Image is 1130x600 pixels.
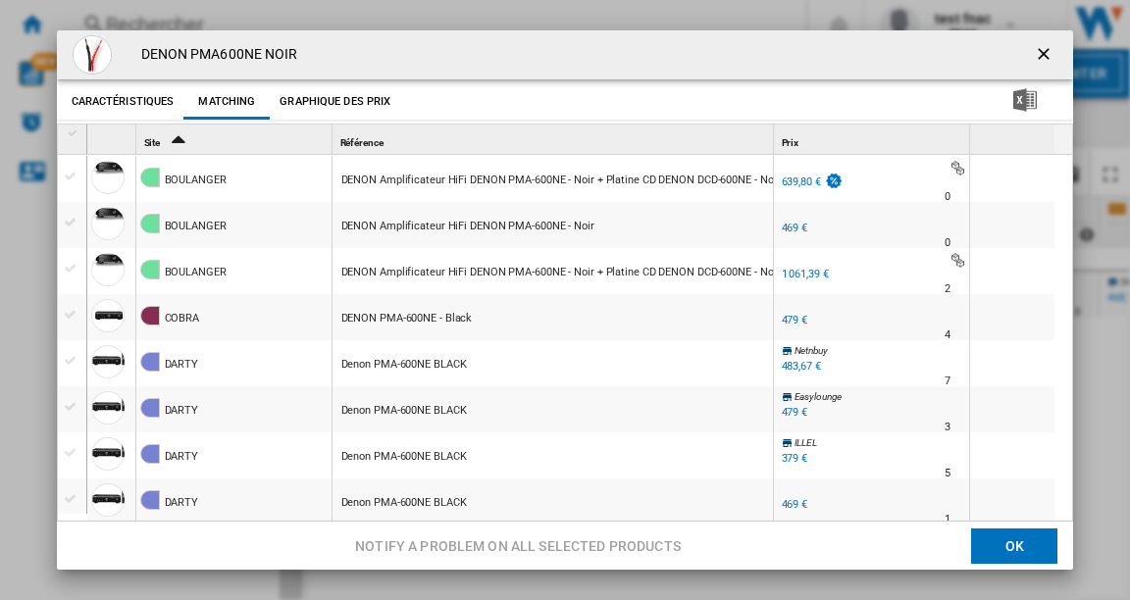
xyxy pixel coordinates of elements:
div: 479 € [782,314,808,326]
div: BOULANGER [165,158,227,203]
div: Délai de livraison : 3 jours [945,418,950,437]
div: DENON Amplificateur HiFi DENON PMA-600NE - Noir + Platine CD DENON DCD-600NE - Noir [341,158,781,203]
div: 1 061,39 € [782,268,829,280]
div: 639,80 € [782,175,821,188]
div: https://www.darty.com/nav/achat/hifi_video/elements_separes/amplificateur/denon_pma-600ne_black.html [333,432,773,477]
div: 483,67 € [782,360,821,373]
button: OK [971,528,1057,564]
md-dialog: Product popup [57,30,1074,571]
div: Délai de livraison : 7 jours [945,372,950,391]
img: excel-24x24.png [1013,88,1037,112]
div: Sort Ascending [140,125,332,155]
div: Denon PMA-600NE BLACK [341,388,467,433]
div: DENON Amplificateur HiFi DENON PMA-600NE - Noir + Platine CD DENON DCD-600NE - Noir + Platine vin... [341,250,965,295]
div: https://www.darty.com/nav/achat/hifi_video/elements_separes/amplificateur/denon_pma-600ne_black.html [333,478,773,524]
div: DARTY [165,434,199,479]
div: https://www.darty.com/nav/achat/hifi_video/elements_separes/amplificateur/denon_pma-600ne_black.html [333,340,773,385]
div: 379 € [782,452,808,465]
div: DARTY [165,342,199,387]
div: DARTY [165,388,199,433]
div: Délai de livraison : 2 jours [945,279,950,299]
div: Délai de livraison : 4 jours [945,325,950,345]
div: https://www.boulanger.com/ref/1134128 [333,202,773,247]
div: https://www.boulanger.com/ref/1185878 [333,248,773,293]
div: DARTY [165,480,199,525]
img: promotionV3.png [824,173,844,189]
span: ILLEL [795,437,818,448]
div: BOULANGER [165,204,227,249]
div: https://www.boulanger.com/ref/1166537 [333,156,773,201]
button: Télécharger au format Excel [982,84,1068,120]
div: 469 € [782,222,808,234]
div: Délai de livraison : 0 jour [945,233,950,253]
div: 1 061,39 € [779,265,829,284]
div: Prix Sort None [778,125,969,155]
span: Easylounge [795,391,842,402]
div: Denon PMA-600NE BLACK [341,342,467,387]
div: Sort None [974,125,1054,155]
div: Délai de livraison : 5 jours [945,464,950,483]
div: 469 € [782,498,808,511]
div: COBRA [165,296,200,341]
div: Sort None [778,125,969,155]
div: https://cobra.fr/products/denon-pma-600ne?variant=44776043511964 [333,294,773,339]
span: Référence [340,137,384,148]
button: Graphique des prix [275,84,395,120]
ng-md-icon: getI18NText('BUTTONS.CLOSE_DIALOG') [1034,44,1057,68]
span: Netnbuy [795,345,828,356]
div: Sort None [336,125,773,155]
div: 639,80 € [779,173,844,192]
div: 479 € [779,311,808,330]
h4: DENON PMA600NE NOIR [131,45,298,65]
div: Sort None [91,125,135,155]
div: 379 € [779,449,808,469]
span: Prix [782,137,799,148]
button: getI18NText('BUTTONS.CLOSE_DIALOG') [1026,35,1065,75]
div: Délai de livraison : 0 jour [945,187,950,207]
div: Site Sort Ascending [140,125,332,155]
button: Matching [183,84,270,120]
div: https://www.darty.com/nav/achat/hifi_video/elements_separes/amplificateur/denon_pma-600ne_black.html [333,386,773,431]
div: Denon PMA-600NE BLACK [341,434,467,479]
img: MN0005778816_1.jpg [73,35,112,75]
span: Site [144,137,161,148]
div: DENON PMA-600NE - Black [341,296,473,341]
span: Sort Ascending [162,137,193,148]
div: 469 € [779,219,808,238]
div: 483,67 € [779,357,821,376]
div: DENON Amplificateur HiFi DENON PMA-600NE - Noir [341,204,594,249]
div: 479 € [782,406,808,419]
div: Délai de livraison : 1 jour [945,510,950,529]
div: BOULANGER [165,250,227,295]
button: Notify a problem on all selected products [349,528,687,564]
button: Caractéristiques [67,84,180,120]
div: 469 € [779,495,808,515]
div: 479 € [779,403,808,423]
div: Denon PMA-600NE BLACK [341,480,467,525]
div: Référence Sort None [336,125,773,155]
